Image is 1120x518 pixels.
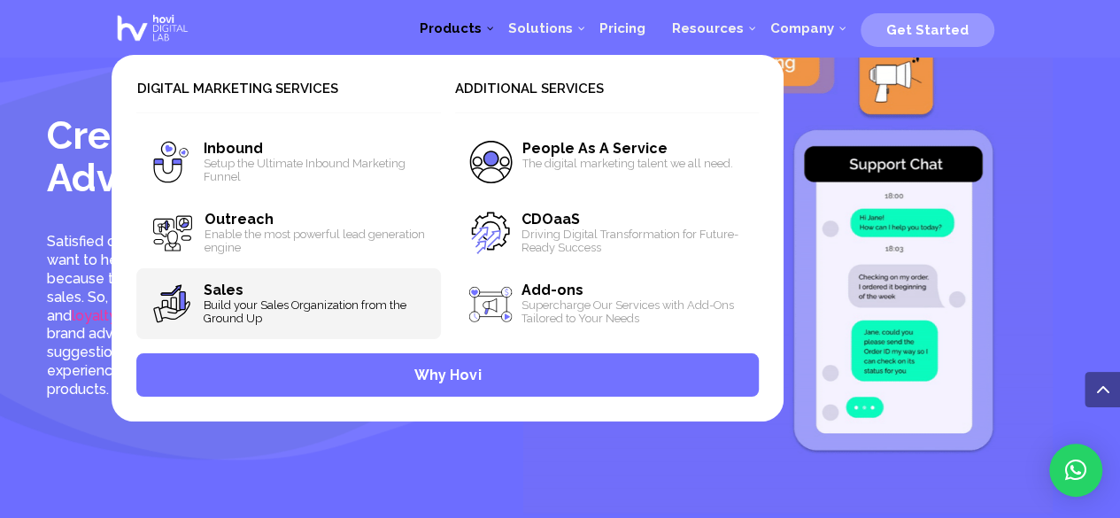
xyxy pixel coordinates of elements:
[136,80,440,113] span: Digital Marketing Services
[521,228,745,254] span: Driving Digital Transformation for Future-Ready Success
[886,22,969,38] span: Get Started
[522,140,668,157] span: People As A Service
[861,15,994,42] a: Get Started
[136,197,440,268] a: Outreach Enable the most powerful lead generation engine
[495,2,586,55] a: Solutions
[455,80,759,113] span: Additional Services
[522,157,745,170] span: The digital marketing talent we all need.
[586,2,659,55] a: Pricing
[203,282,243,298] span: Sales
[72,307,184,324] a: loyalty programs
[204,228,427,254] span: Enable the most powerful lead generation engine
[508,20,573,36] span: Solutions
[455,127,759,197] a: People As A Service The digital marketing talent we all need.
[521,298,745,325] span: Supercharge Our Services with Add-Ons Tailored to Your Needs
[204,211,273,228] span: Outreach
[672,20,744,36] span: Resources
[770,20,834,36] span: Company
[455,268,759,339] a: Add-ons Supercharge Our Services with Add-Ons Tailored to Your Needs
[420,20,482,36] span: Products
[414,367,481,383] span: Why Hovi
[47,233,447,398] p: Satisfied customers are the best form of marketing. They want to help you spread the word about y...
[521,211,580,228] span: CDOaaS
[136,127,440,197] a: Inbound Setup the Ultimate Inbound Marketing Funnel
[47,113,288,199] span: Create Brand Advocates
[406,2,495,55] a: Products
[757,2,847,55] a: Company
[659,2,757,55] a: Resources
[203,298,427,325] span: Build your Sales Organization from the Ground Up
[521,282,583,298] span: Add-ons
[455,197,759,268] a: CDOaaS Driving Digital Transformation for Future-Ready Success
[136,353,759,397] a: Why Hovi
[599,20,645,36] span: Pricing
[203,157,427,183] span: Setup the Ultimate Inbound Marketing Funnel
[203,140,262,157] span: Inbound
[136,268,440,339] a: Sales Build your Sales Organization from the Ground Up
